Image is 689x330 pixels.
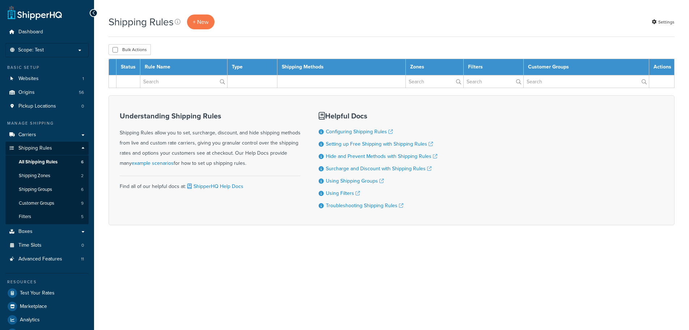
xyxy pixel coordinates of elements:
[326,128,393,135] a: Configuring Shipping Rules
[5,239,89,252] li: Time Slots
[140,59,227,75] th: Rule Name
[5,183,89,196] li: Shipping Groups
[5,72,89,85] li: Websites
[326,202,403,209] a: Troubleshooting Shipping Rules
[19,200,54,206] span: Customer Groups
[5,155,89,169] li: All Shipping Rules
[18,103,56,109] span: Pickup Locations
[5,197,89,210] a: Customer Groups 9
[193,18,209,26] span: + New
[140,75,227,88] input: Search
[81,159,84,165] span: 6
[81,187,84,193] span: 6
[81,256,84,262] span: 11
[5,100,89,113] li: Pickup Locations
[18,229,33,235] span: Boxes
[5,155,89,169] a: All Shipping Rules 6
[19,173,50,179] span: Shipping Zones
[186,183,243,190] a: ShipperHQ Help Docs
[18,132,36,138] span: Carriers
[109,15,174,29] h1: Shipping Rules
[132,159,174,167] a: example scenarios
[326,177,384,185] a: Using Shipping Groups
[5,100,89,113] a: Pickup Locations 0
[81,200,84,206] span: 9
[19,214,31,220] span: Filters
[18,29,43,35] span: Dashboard
[524,75,649,88] input: Search
[464,59,524,75] th: Filters
[5,142,89,224] li: Shipping Rules
[326,153,437,160] a: Hide and Prevent Methods with Shipping Rules
[109,44,151,55] button: Bulk Actions
[405,59,464,75] th: Zones
[277,59,405,75] th: Shipping Methods
[81,214,84,220] span: 5
[5,86,89,99] a: Origins 56
[5,120,89,126] div: Manage Shipping
[20,317,40,323] span: Analytics
[18,145,52,151] span: Shipping Rules
[5,252,89,266] a: Advanced Features 11
[81,103,84,109] span: 0
[5,169,89,183] li: Shipping Zones
[187,14,214,29] a: + New
[5,183,89,196] a: Shipping Groups 6
[5,313,89,326] a: Analytics
[18,47,44,53] span: Scope: Test
[524,59,649,75] th: Customer Groups
[652,17,675,27] a: Settings
[5,72,89,85] a: Websites 1
[116,59,140,75] th: Status
[19,159,58,165] span: All Shipping Rules
[649,59,675,75] th: Actions
[5,25,89,39] a: Dashboard
[8,5,62,20] a: ShipperHQ Home
[5,86,89,99] li: Origins
[227,59,277,75] th: Type
[5,169,89,183] a: Shipping Zones 2
[120,176,301,192] div: Find all of our helpful docs at:
[5,128,89,142] a: Carriers
[326,140,433,148] a: Setting up Free Shipping with Shipping Rules
[18,242,42,248] span: Time Slots
[18,256,62,262] span: Advanced Features
[120,112,301,120] h3: Understanding Shipping Rules
[5,225,89,238] a: Boxes
[18,76,39,82] span: Websites
[5,300,89,313] a: Marketplace
[20,290,55,296] span: Test Your Rates
[326,165,431,172] a: Surcharge and Discount with Shipping Rules
[120,112,301,168] div: Shipping Rules allow you to set, surcharge, discount, and hide shipping methods from live and cus...
[5,64,89,71] div: Basic Setup
[326,189,360,197] a: Using Filters
[464,75,523,88] input: Search
[319,112,437,120] h3: Helpful Docs
[81,173,84,179] span: 2
[79,89,84,96] span: 56
[20,304,47,310] span: Marketplace
[82,76,84,82] span: 1
[5,210,89,224] li: Filters
[19,187,52,193] span: Shipping Groups
[18,89,35,96] span: Origins
[5,142,89,155] a: Shipping Rules
[5,279,89,285] div: Resources
[5,210,89,224] a: Filters 5
[406,75,464,88] input: Search
[5,197,89,210] li: Customer Groups
[81,242,84,248] span: 0
[5,287,89,300] a: Test Your Rates
[5,239,89,252] a: Time Slots 0
[5,252,89,266] li: Advanced Features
